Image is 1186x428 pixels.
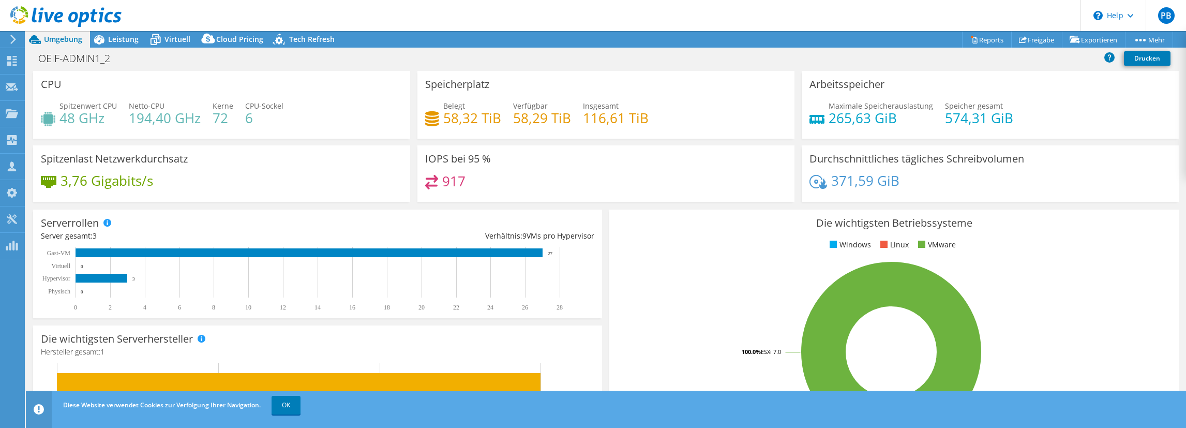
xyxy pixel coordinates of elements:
h4: 116,61 TiB [583,112,649,124]
text: 24 [487,304,493,311]
span: 3 [93,231,97,241]
text: 26 [522,304,528,311]
h3: Spitzenlast Netzwerkdurchsatz [41,153,188,165]
h4: 574,31 GiB [945,112,1013,124]
text: Physisch [48,288,70,295]
span: CPU-Sockel [245,101,283,111]
a: Drucken [1124,51,1170,66]
span: Tech Refresh [289,34,335,44]
svg: \n [1093,11,1103,20]
text: 2 [109,304,112,311]
span: PB [1158,7,1175,24]
text: Virtuell [51,262,70,270]
span: Diese Website verwendet Cookies zur Verfolgung Ihrer Navigation. [63,401,261,409]
text: Gast-VM [47,249,71,257]
text: 8 [212,304,215,311]
h3: Die wichtigsten Betriebssysteme [617,217,1170,229]
text: 22 [453,304,459,311]
text: 6 [178,304,181,311]
tspan: 100.0% [742,348,761,356]
h4: 6 [245,112,283,124]
span: Netto-CPU [129,101,164,111]
span: Virtuell [164,34,190,44]
span: 9 [522,231,527,241]
span: Kerne [213,101,233,111]
span: Insgesamt [583,101,619,111]
h4: 917 [442,175,466,187]
text: 0 [81,264,83,269]
text: 0 [81,289,83,294]
h3: CPU [41,79,62,90]
a: OK [272,396,301,415]
h4: 3,76 Gigabits/s [61,175,153,186]
span: Verfügbar [513,101,548,111]
a: Reports [962,32,1012,48]
text: 16 [349,304,355,311]
h3: Arbeitsspeicher [809,79,884,90]
h4: 58,32 TiB [443,112,501,124]
span: Leistung [108,34,139,44]
text: 3 [132,276,135,282]
a: Freigabe [1011,32,1062,48]
h3: Die wichtigsten Serverhersteller [41,333,193,345]
a: Mehr [1125,32,1173,48]
h4: 371,59 GiB [831,175,899,186]
li: Windows [827,239,871,250]
text: 0 [74,304,77,311]
h4: 265,63 GiB [829,112,933,124]
text: 10 [245,304,251,311]
span: Spitzenwert CPU [59,101,117,111]
div: Server gesamt: [41,230,318,242]
text: 27 [548,251,553,256]
tspan: ESXi 7.0 [761,348,781,356]
h3: Speicherplatz [425,79,489,90]
text: 14 [314,304,321,311]
text: 18 [384,304,390,311]
li: Linux [878,239,909,250]
li: VMware [915,239,956,250]
text: 4 [143,304,146,311]
text: Hypervisor [42,275,70,282]
h3: Serverrollen [41,217,99,229]
span: Maximale Speicherauslastung [829,101,933,111]
h4: 194,40 GHz [129,112,201,124]
text: 28 [557,304,563,311]
span: Belegt [443,101,465,111]
span: Speicher gesamt [945,101,1003,111]
h4: 58,29 TiB [513,112,571,124]
h3: IOPS bei 95 % [425,153,491,165]
h3: Durchschnittliches tägliches Schreibvolumen [809,153,1024,165]
h1: OEIF-ADMIN1_2 [34,53,126,64]
span: Umgebung [44,34,82,44]
h4: Hersteller gesamt: [41,346,594,358]
span: Cloud Pricing [216,34,263,44]
span: 1 [100,347,104,357]
text: 12 [280,304,286,311]
div: Verhältnis: VMs pro Hypervisor [318,230,594,242]
h4: 72 [213,112,233,124]
h4: 48 GHz [59,112,117,124]
text: 20 [418,304,425,311]
a: Exportieren [1062,32,1125,48]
